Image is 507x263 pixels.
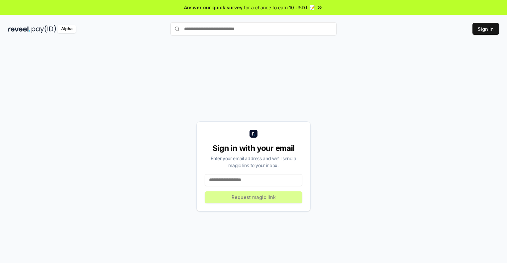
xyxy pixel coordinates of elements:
[184,4,243,11] span: Answer our quick survey
[57,25,76,33] div: Alpha
[205,155,302,169] div: Enter your email address and we’ll send a magic link to your inbox.
[32,25,56,33] img: pay_id
[244,4,315,11] span: for a chance to earn 10 USDT 📝
[250,130,257,138] img: logo_small
[472,23,499,35] button: Sign In
[8,25,30,33] img: reveel_dark
[205,143,302,154] div: Sign in with your email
